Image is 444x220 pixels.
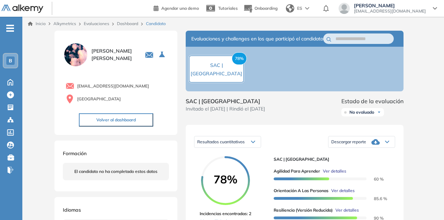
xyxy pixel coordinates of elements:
[320,168,346,174] button: Ver detalles
[331,188,355,194] span: Ver detalles
[197,139,245,144] span: Resultados cuantitativos
[354,8,426,14] span: [EMAIL_ADDRESS][DOMAIN_NAME]
[186,97,265,105] span: SAC | [GEOGRAPHIC_DATA]
[323,168,346,174] span: Ver detalles
[53,21,76,26] span: Alkymetrics
[232,52,247,65] span: 78%
[9,58,12,63] span: B
[117,21,138,26] a: Dashboard
[156,48,169,61] button: Seleccione la evaluación activa
[274,188,328,194] span: Orientación a las personas
[254,6,277,11] span: Onboarding
[1,5,43,13] img: Logo
[186,105,265,113] span: Invitado el [DATE] | Rindió el [DATE]
[63,207,81,213] span: Idiomas
[354,3,426,8] span: [PERSON_NAME]
[274,207,333,213] span: Resiliencia (versión reducida)
[335,207,359,213] span: Ver detalles
[77,83,149,89] span: [EMAIL_ADDRESS][DOMAIN_NAME]
[328,188,355,194] button: Ver detalles
[77,96,121,102] span: [GEOGRAPHIC_DATA]
[63,42,89,68] img: PROFILE_MENU_LOGO_USER
[6,28,14,29] i: -
[161,6,199,11] span: Agendar una demo
[365,196,387,201] span: 85.6 %
[341,97,404,105] span: Estado de la evaluación
[84,21,109,26] a: Evaluaciones
[243,1,277,16] button: Onboarding
[200,211,251,217] span: Incidencias encontradas: 2
[79,113,153,127] button: Volver al dashboard
[146,21,166,27] span: Candidato
[274,156,390,162] span: SAC | [GEOGRAPHIC_DATA]
[28,21,46,27] a: Inicio
[365,176,384,182] span: 60 %
[286,4,294,13] img: world
[349,109,374,115] span: No evaluado
[305,7,309,10] img: arrow
[218,6,238,11] span: Tutoriales
[333,207,359,213] button: Ver detalles
[191,62,242,77] span: SAC | [GEOGRAPHIC_DATA]
[63,150,87,157] span: Formación
[297,5,302,12] span: ES
[377,110,381,114] img: Ícono de flecha
[201,174,250,185] span: 78%
[191,35,323,43] span: Evaluaciones y challenges en los que participó el candidato
[331,139,366,145] span: Descargar reporte
[74,168,157,175] span: El candidato no ha completado estos datos
[274,168,320,174] span: Agilidad para Aprender
[154,3,199,12] a: Agendar una demo
[91,47,136,62] span: [PERSON_NAME] [PERSON_NAME]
